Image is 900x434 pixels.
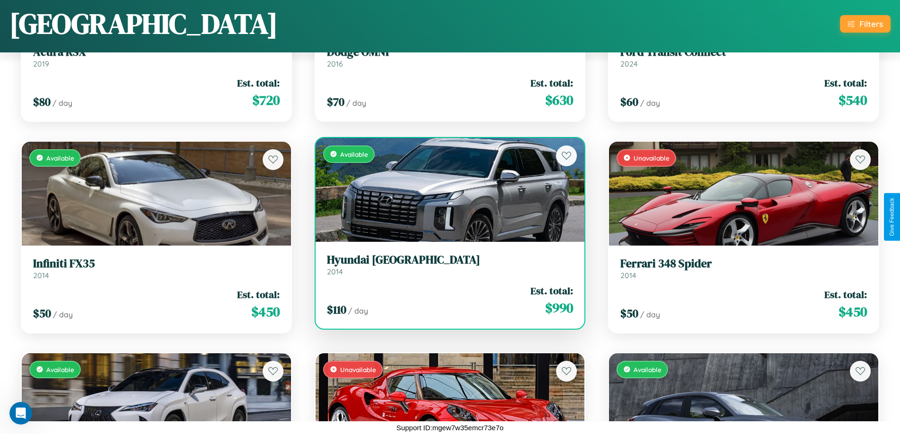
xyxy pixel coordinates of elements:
[620,306,638,321] span: $ 50
[9,4,278,43] h1: [GEOGRAPHIC_DATA]
[327,45,574,68] a: Dodge OMNI2016
[327,253,574,267] h3: Hyundai [GEOGRAPHIC_DATA]
[340,150,368,158] span: Available
[545,91,573,110] span: $ 630
[33,271,49,280] span: 2014
[824,76,867,90] span: Est. total:
[634,366,661,374] span: Available
[327,59,343,68] span: 2016
[859,19,883,29] div: Filters
[33,45,280,68] a: Acura RSX2019
[327,45,574,59] h3: Dodge OMNI
[33,257,280,280] a: Infiniti FX352014
[531,76,573,90] span: Est. total:
[620,257,867,271] h3: Ferrari 348 Spider
[889,198,895,236] div: Give Feedback
[46,366,74,374] span: Available
[839,302,867,321] span: $ 450
[327,94,344,110] span: $ 70
[640,310,660,319] span: / day
[33,59,49,68] span: 2019
[531,284,573,298] span: Est. total:
[33,306,51,321] span: $ 50
[545,298,573,317] span: $ 990
[396,421,504,434] p: Support ID: mgew7w35emcr73e7o
[620,257,867,280] a: Ferrari 348 Spider2014
[620,59,638,68] span: 2024
[33,94,51,110] span: $ 80
[840,15,891,33] button: Filters
[33,45,280,59] h3: Acura RSX
[620,45,867,68] a: Ford Transit Connect2024
[53,310,73,319] span: / day
[620,45,867,59] h3: Ford Transit Connect
[640,98,660,108] span: / day
[346,98,366,108] span: / day
[348,306,368,315] span: / day
[251,302,280,321] span: $ 450
[634,154,669,162] span: Unavailable
[9,402,32,425] iframe: Intercom live chat
[620,271,636,280] span: 2014
[824,288,867,301] span: Est. total:
[327,267,343,276] span: 2014
[839,91,867,110] span: $ 540
[327,302,346,317] span: $ 110
[46,154,74,162] span: Available
[327,253,574,276] a: Hyundai [GEOGRAPHIC_DATA]2014
[237,76,280,90] span: Est. total:
[33,257,280,271] h3: Infiniti FX35
[237,288,280,301] span: Est. total:
[252,91,280,110] span: $ 720
[340,366,376,374] span: Unavailable
[52,98,72,108] span: / day
[620,94,638,110] span: $ 60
